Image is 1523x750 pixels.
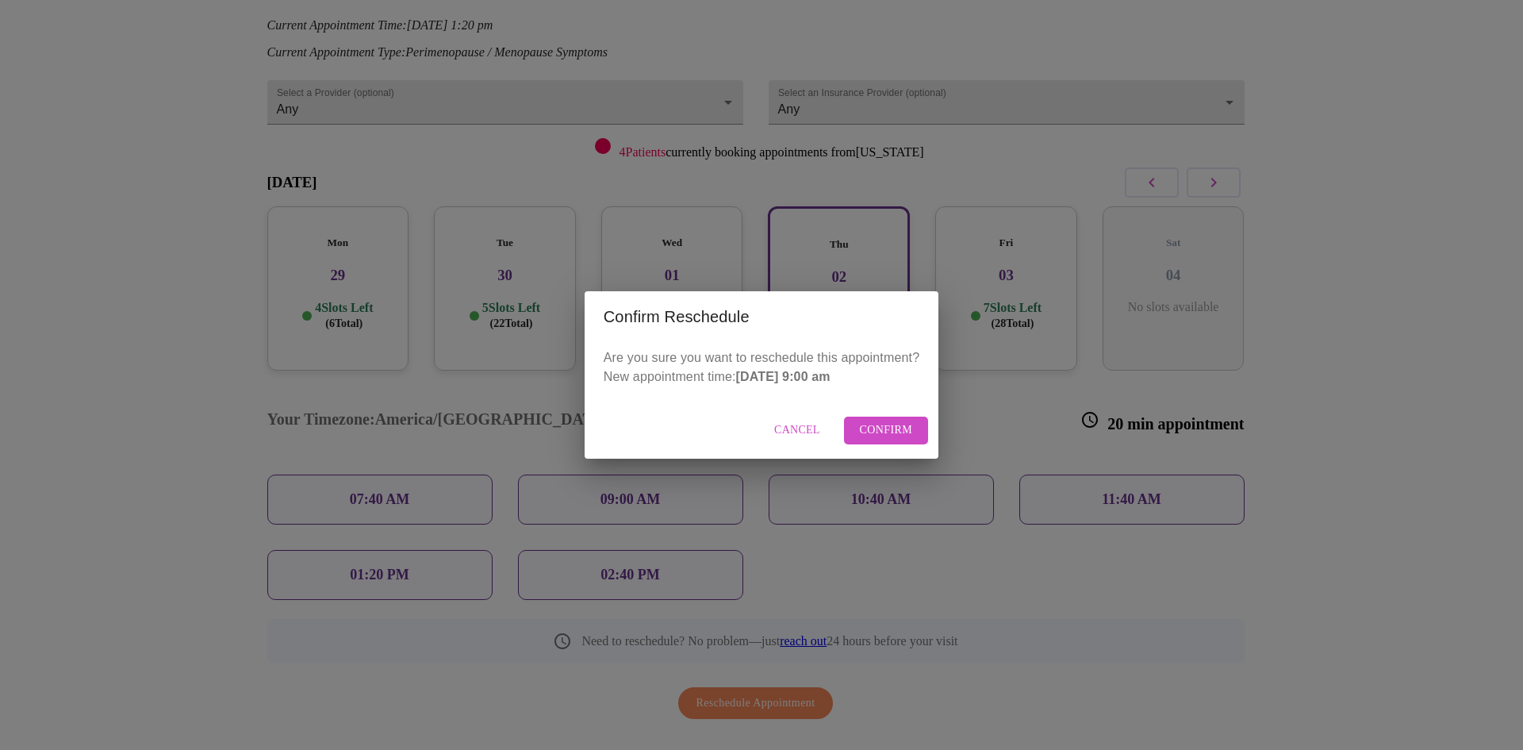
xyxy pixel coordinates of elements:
p: Are you sure you want to reschedule this appointment? New appointment time: [604,348,919,387]
span: Confirm [860,421,913,440]
h2: Confirm Reschedule [604,304,919,329]
button: Confirm [844,417,929,444]
strong: [DATE] 9:00 am [736,370,831,383]
button: Cancel [758,417,836,444]
span: Cancel [774,421,820,440]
